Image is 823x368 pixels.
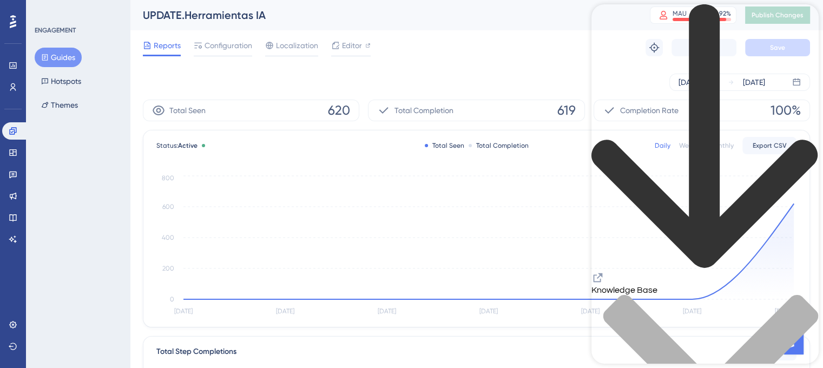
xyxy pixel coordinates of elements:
tspan: 400 [162,234,174,241]
div: 1 [75,5,78,14]
span: 619 [557,102,576,119]
span: Editor [342,39,362,52]
span: Status: [156,141,197,150]
tspan: [DATE] [479,307,498,315]
tspan: 600 [162,203,174,211]
span: Total Seen [169,104,206,117]
tspan: 0 [170,295,174,303]
div: Total Seen [425,141,464,150]
div: Total Completion [469,141,529,150]
span: Configuration [205,39,252,52]
span: Total Completion [394,104,453,117]
tspan: [DATE] [276,307,294,315]
tspan: 800 [162,174,174,182]
tspan: [DATE] [581,307,600,315]
tspan: 200 [162,265,174,272]
span: Need Help? [25,3,68,16]
img: launcher-image-alternative-text [3,6,23,26]
span: 620 [328,102,350,119]
div: UPDATE.Herramientas IA [143,8,623,23]
div: Total Step Completions [156,345,236,358]
button: Guides [35,48,82,67]
span: Localization [276,39,318,52]
button: Themes [35,95,84,115]
tspan: [DATE] [378,307,396,315]
span: Reports [154,39,181,52]
tspan: [DATE] [174,307,193,315]
button: Hotspots [35,71,88,91]
span: Active [178,142,197,149]
div: ENGAGEMENT [35,26,76,35]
